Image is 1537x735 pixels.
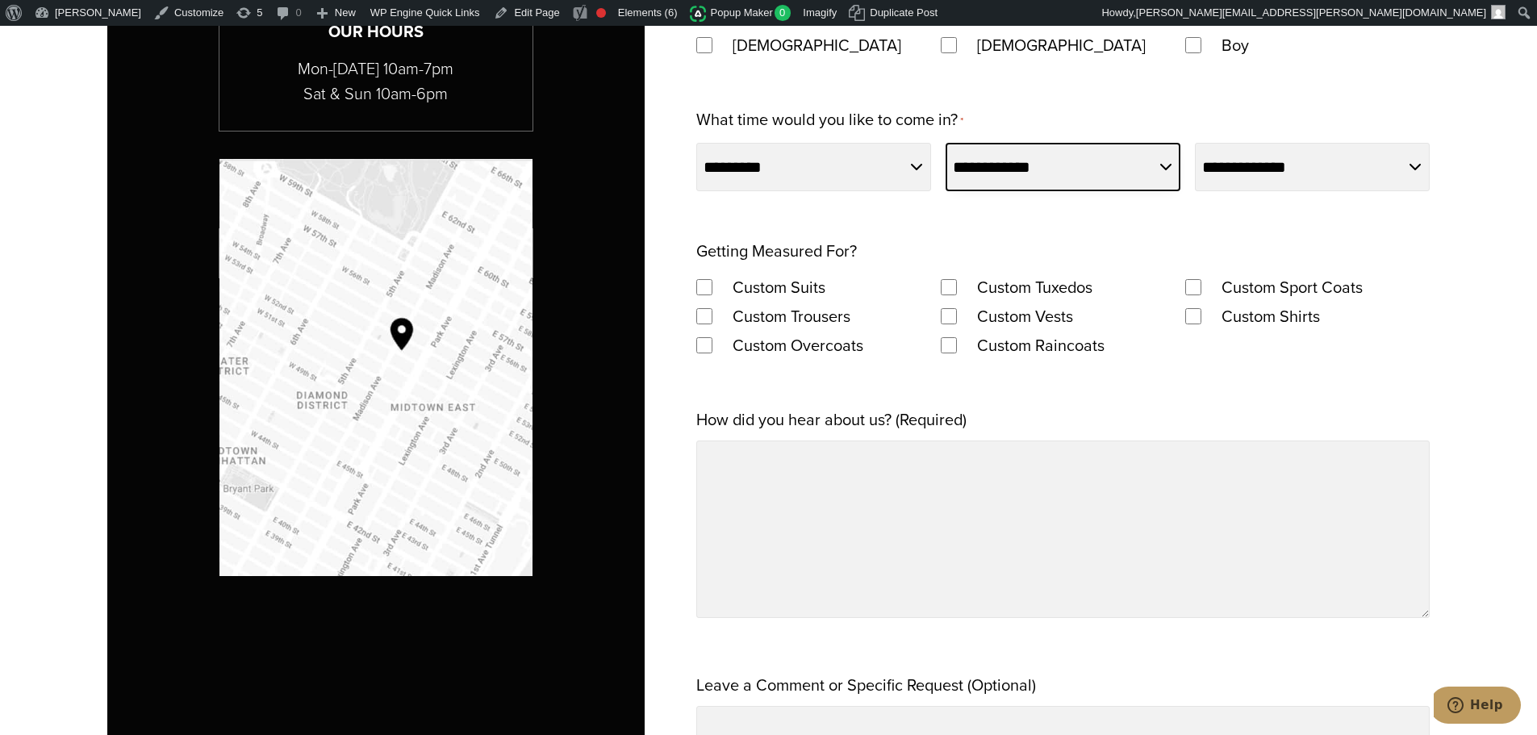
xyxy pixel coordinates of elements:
label: Custom Tuxedos [961,273,1109,302]
label: Leave a Comment or Specific Request (Optional) [696,670,1036,700]
img: Google map with pin showing Alan David location at Madison Avenue & 53rd Street NY [219,159,533,576]
a: Map to Alan David Custom [219,159,533,576]
span: 0 [775,5,791,21]
label: Custom Raincoats [961,331,1121,360]
label: Custom Sport Coats [1205,273,1379,302]
label: Boy [1205,31,1265,60]
label: Custom Vests [961,302,1089,331]
legend: Getting Measured For? [696,236,857,265]
span: [PERSON_NAME][EMAIL_ADDRESS][PERSON_NAME][DOMAIN_NAME] [1136,6,1486,19]
iframe: Opens a widget where you can chat to one of our agents [1434,687,1521,727]
label: [DEMOGRAPHIC_DATA] [961,31,1162,60]
label: Custom Shirts [1205,302,1336,331]
label: Custom Overcoats [716,331,879,360]
label: Custom Suits [716,273,842,302]
p: Mon-[DATE] 10am-7pm Sat & Sun 10am-6pm [219,56,533,106]
label: Custom Trousers [716,302,867,331]
label: What time would you like to come in? [696,105,963,136]
label: How did you hear about us? (Required) [696,405,967,434]
h3: Our Hours [219,19,533,44]
div: Focus keyphrase not set [596,8,606,18]
label: [DEMOGRAPHIC_DATA] [716,31,917,60]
